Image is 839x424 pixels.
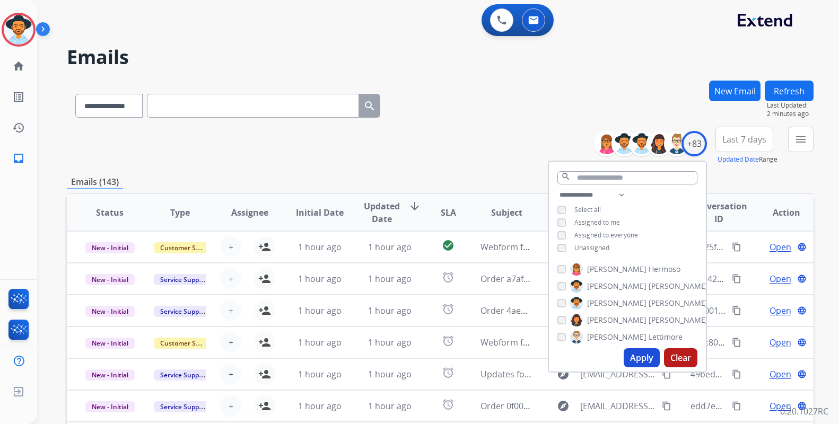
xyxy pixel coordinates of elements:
[580,400,656,412] span: [EMAIL_ADDRESS][DOMAIN_NAME]
[574,231,638,240] span: Assigned to everyone
[557,368,570,381] mat-icon: explore
[767,101,814,110] span: Last Updated:
[732,274,741,284] mat-icon: content_copy
[442,239,455,252] mat-icon: check_circle
[587,332,646,342] span: [PERSON_NAME]
[12,60,25,73] mat-icon: home
[442,334,455,347] mat-icon: alarm
[662,369,671,379] mat-icon: content_copy
[770,400,791,412] span: Open
[732,242,741,252] mat-icon: content_copy
[154,338,223,349] span: Customer Support
[732,306,741,315] mat-icon: content_copy
[732,401,741,411] mat-icon: content_copy
[12,152,25,165] mat-icon: inbox
[587,264,646,275] span: [PERSON_NAME]
[797,401,807,411] mat-icon: language
[681,131,707,156] div: +83
[664,348,697,367] button: Clear
[364,200,400,225] span: Updated Date
[229,336,233,349] span: +
[67,175,123,189] p: Emails (143)
[154,369,214,381] span: Service Support
[797,274,807,284] mat-icon: language
[587,298,646,308] span: [PERSON_NAME]
[229,304,233,317] span: +
[709,81,761,101] button: New Email
[574,205,601,214] span: Select all
[480,337,721,348] span: Webform from [EMAIL_ADDRESS][DOMAIN_NAME] on [DATE]
[491,206,522,219] span: Subject
[557,400,570,412] mat-icon: explore
[691,200,747,225] span: Conversation ID
[368,273,412,285] span: 1 hour ago
[231,206,268,219] span: Assignee
[580,368,656,381] span: [EMAIL_ADDRESS][DOMAIN_NAME]
[229,241,233,253] span: +
[368,241,412,253] span: 1 hour ago
[298,368,342,380] span: 1 hour ago
[767,110,814,118] span: 2 minutes ago
[298,400,342,412] span: 1 hour ago
[765,81,814,101] button: Refresh
[442,271,455,284] mat-icon: alarm
[368,400,412,412] span: 1 hour ago
[154,242,223,253] span: Customer Support
[85,274,135,285] span: New - Initial
[732,369,741,379] mat-icon: content_copy
[85,401,135,412] span: New - Initial
[770,336,791,349] span: Open
[480,241,721,253] span: Webform from [EMAIL_ADDRESS][DOMAIN_NAME] on [DATE]
[718,155,759,164] button: Updated Date
[154,274,214,285] span: Service Support
[296,206,344,219] span: Initial Date
[298,273,342,285] span: 1 hour ago
[85,242,135,253] span: New - Initial
[154,306,214,317] span: Service Support
[258,368,271,381] mat-icon: person_add
[574,218,620,227] span: Assigned to me
[220,332,241,353] button: +
[442,303,455,315] mat-icon: alarm
[154,401,214,412] span: Service Support
[258,304,271,317] mat-icon: person_add
[732,338,741,347] mat-icon: content_copy
[220,268,241,289] button: +
[770,272,791,285] span: Open
[363,100,376,112] mat-icon: search
[770,368,791,381] span: Open
[298,241,342,253] span: 1 hour ago
[229,400,233,412] span: +
[480,305,667,316] span: Order 4aeb66fc-853f-463a-97d7-9c098dd4394d
[797,306,807,315] mat-icon: language
[441,206,456,219] span: SLA
[298,337,342,348] span: 1 hour ago
[624,348,660,367] button: Apply
[662,401,671,411] mat-icon: content_copy
[649,298,708,308] span: [PERSON_NAME]
[794,133,807,146] mat-icon: menu
[649,264,680,275] span: Hermoso
[715,127,773,152] button: Last 7 days
[220,364,241,385] button: +
[574,243,609,252] span: Unassigned
[797,242,807,252] mat-icon: language
[480,368,558,380] span: Updates for Extend
[258,241,271,253] mat-icon: person_add
[220,395,241,417] button: +
[96,206,124,219] span: Status
[258,400,271,412] mat-icon: person_add
[12,121,25,134] mat-icon: history
[442,398,455,411] mat-icon: alarm
[480,400,665,412] span: Order 0f005670-f53b-4b2d-93c6-814a874bf5c7
[4,15,33,45] img: avatar
[229,368,233,381] span: +
[442,366,455,379] mat-icon: alarm
[408,200,421,213] mat-icon: arrow_downward
[220,300,241,321] button: +
[67,47,814,68] h2: Emails
[12,91,25,103] mat-icon: list_alt
[298,305,342,316] span: 1 hour ago
[587,315,646,325] span: [PERSON_NAME]
[368,337,412,348] span: 1 hour ago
